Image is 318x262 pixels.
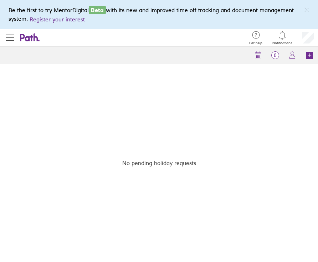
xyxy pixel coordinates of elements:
span: 0 [267,52,284,58]
span: Notifications [272,41,292,45]
span: Beta [89,6,106,14]
div: Be the first to try MentorDigital with its new and improved time off tracking and document manage... [9,6,309,24]
span: Get help [249,41,262,45]
button: Register your interest [30,15,85,24]
a: Notifications [272,30,292,45]
a: 0 [267,47,284,64]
